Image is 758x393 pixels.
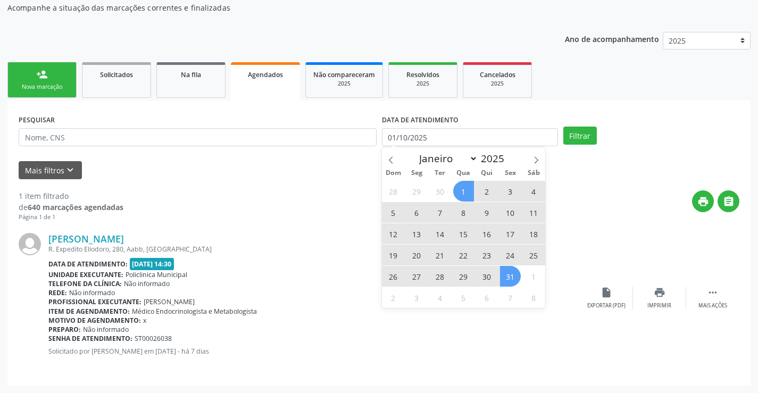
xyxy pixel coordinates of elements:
[382,112,459,128] label: DATA DE ATENDIMENTO
[430,245,451,265] span: Outubro 21, 2025
[406,223,427,244] span: Outubro 13, 2025
[478,152,513,165] input: Year
[143,316,146,325] span: x
[718,190,739,212] button: 
[523,202,544,223] span: Outubro 11, 2025
[382,170,405,177] span: Dom
[15,83,69,91] div: Nova marcação
[144,297,195,306] span: [PERSON_NAME]
[477,287,497,308] span: Novembro 6, 2025
[383,181,404,202] span: Setembro 28, 2025
[692,190,714,212] button: print
[697,196,709,207] i: print
[698,302,727,310] div: Mais ações
[48,325,81,334] b: Preparo:
[500,181,521,202] span: Outubro 3, 2025
[132,307,257,316] span: Médico Endocrinologista e Metabologista
[19,161,82,180] button: Mais filtroskeyboard_arrow_down
[19,213,123,222] div: Página 1 de 1
[565,32,659,45] p: Ano de acompanhamento
[500,287,521,308] span: Novembro 7, 2025
[48,334,132,343] b: Senha de atendimento:
[48,279,122,288] b: Telefone da clínica:
[383,223,404,244] span: Outubro 12, 2025
[601,287,612,298] i: insert_drive_file
[723,196,735,207] i: 
[100,70,133,79] span: Solicitados
[477,266,497,287] span: Outubro 30, 2025
[383,245,404,265] span: Outubro 19, 2025
[124,279,170,288] span: Não informado
[522,170,545,177] span: Sáb
[135,334,172,343] span: ST00026038
[453,245,474,265] span: Outubro 22, 2025
[406,287,427,308] span: Novembro 3, 2025
[48,307,130,316] b: Item de agendamento:
[313,80,375,88] div: 2025
[523,181,544,202] span: Outubro 4, 2025
[500,266,521,287] span: Outubro 31, 2025
[19,190,123,202] div: 1 item filtrado
[563,127,597,145] button: Filtrar
[64,164,76,176] i: keyboard_arrow_down
[126,270,187,279] span: Policlinica Municipal
[523,223,544,244] span: Outubro 18, 2025
[453,202,474,223] span: Outubro 8, 2025
[471,80,524,88] div: 2025
[313,70,375,79] span: Não compareceram
[48,316,141,325] b: Motivo de agendamento:
[19,233,41,255] img: img
[48,288,67,297] b: Rede:
[383,202,404,223] span: Outubro 5, 2025
[48,270,123,279] b: Unidade executante:
[48,347,580,356] p: Solicitado por [PERSON_NAME] em [DATE] - há 7 dias
[453,266,474,287] span: Outubro 29, 2025
[500,223,521,244] span: Outubro 17, 2025
[383,287,404,308] span: Novembro 2, 2025
[654,287,665,298] i: print
[587,302,626,310] div: Exportar (PDF)
[19,112,55,128] label: PESQUISAR
[19,202,123,213] div: de
[48,260,128,269] b: Data de atendimento:
[430,266,451,287] span: Outubro 28, 2025
[452,170,475,177] span: Qua
[396,80,449,88] div: 2025
[382,128,558,146] input: Selecione um intervalo
[430,223,451,244] span: Outubro 14, 2025
[414,151,478,166] select: Month
[383,266,404,287] span: Outubro 26, 2025
[406,70,439,79] span: Resolvidos
[48,245,580,254] div: R. Expedito Eliodoro, 280, Aabb, [GEOGRAPHIC_DATA]
[7,2,528,13] p: Acompanhe a situação das marcações correntes e finalizadas
[477,223,497,244] span: Outubro 16, 2025
[475,170,498,177] span: Qui
[523,245,544,265] span: Outubro 25, 2025
[707,287,719,298] i: 
[500,245,521,265] span: Outubro 24, 2025
[430,287,451,308] span: Novembro 4, 2025
[453,287,474,308] span: Novembro 5, 2025
[69,288,115,297] span: Não informado
[181,70,201,79] span: Na fila
[477,202,497,223] span: Outubro 9, 2025
[48,297,141,306] b: Profissional executante:
[430,181,451,202] span: Setembro 30, 2025
[83,325,129,334] span: Não informado
[48,233,124,245] a: [PERSON_NAME]
[248,70,283,79] span: Agendados
[477,245,497,265] span: Outubro 23, 2025
[477,181,497,202] span: Outubro 2, 2025
[19,128,377,146] input: Nome, CNS
[406,266,427,287] span: Outubro 27, 2025
[523,287,544,308] span: Novembro 8, 2025
[498,170,522,177] span: Sex
[36,69,48,80] div: person_add
[480,70,515,79] span: Cancelados
[647,302,671,310] div: Imprimir
[453,181,474,202] span: Outubro 1, 2025
[406,181,427,202] span: Setembro 29, 2025
[430,202,451,223] span: Outubro 7, 2025
[523,266,544,287] span: Novembro 1, 2025
[130,258,174,270] span: [DATE] 14:30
